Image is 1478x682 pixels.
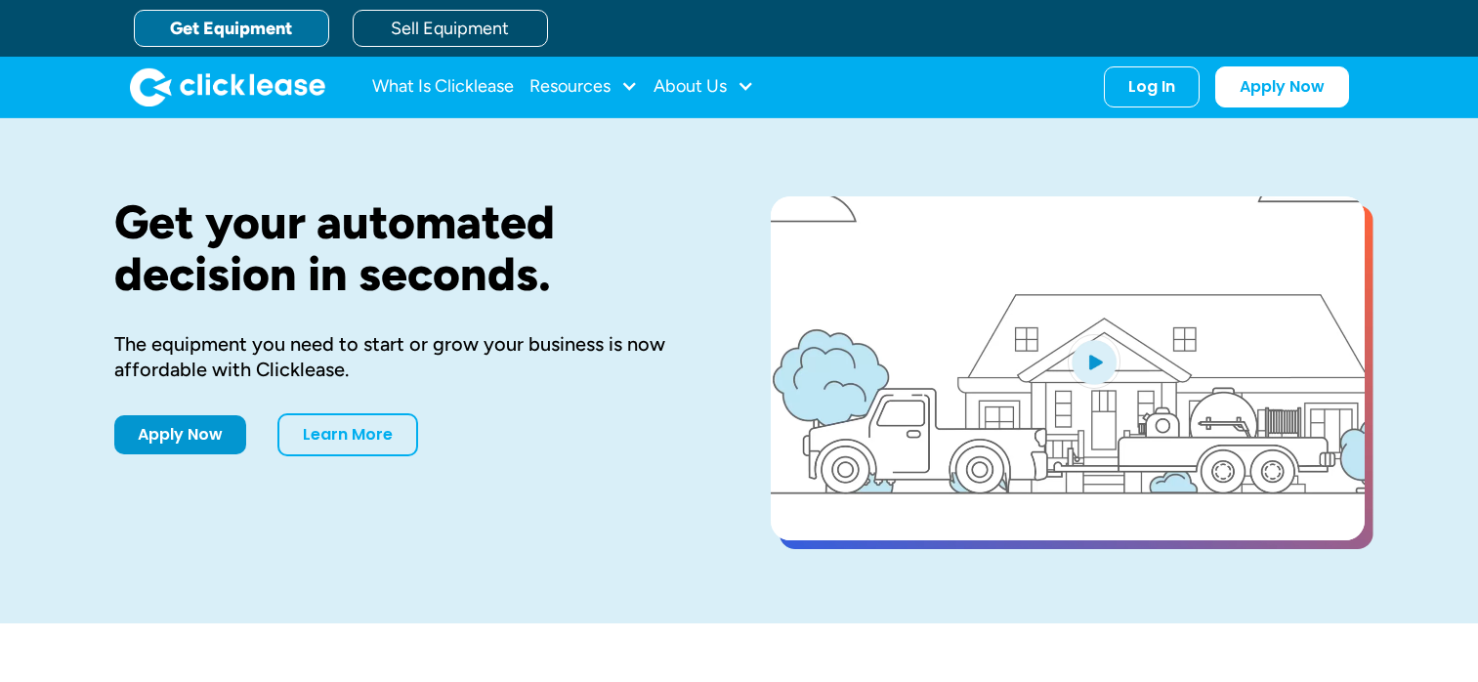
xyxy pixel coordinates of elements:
a: Learn More [277,413,418,456]
div: Resources [529,67,638,107]
a: What Is Clicklease [372,67,514,107]
h1: Get your automated decision in seconds. [114,196,708,300]
div: Log In [1128,77,1175,97]
a: Get Equipment [134,10,329,47]
a: Sell Equipment [353,10,548,47]
a: Apply Now [1215,66,1349,107]
div: About Us [654,67,754,107]
img: Clicklease logo [130,67,325,107]
div: The equipment you need to start or grow your business is now affordable with Clicklease. [114,331,708,382]
img: Blue play button logo on a light blue circular background [1068,334,1120,389]
a: open lightbox [771,196,1365,540]
a: home [130,67,325,107]
a: Apply Now [114,415,246,454]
